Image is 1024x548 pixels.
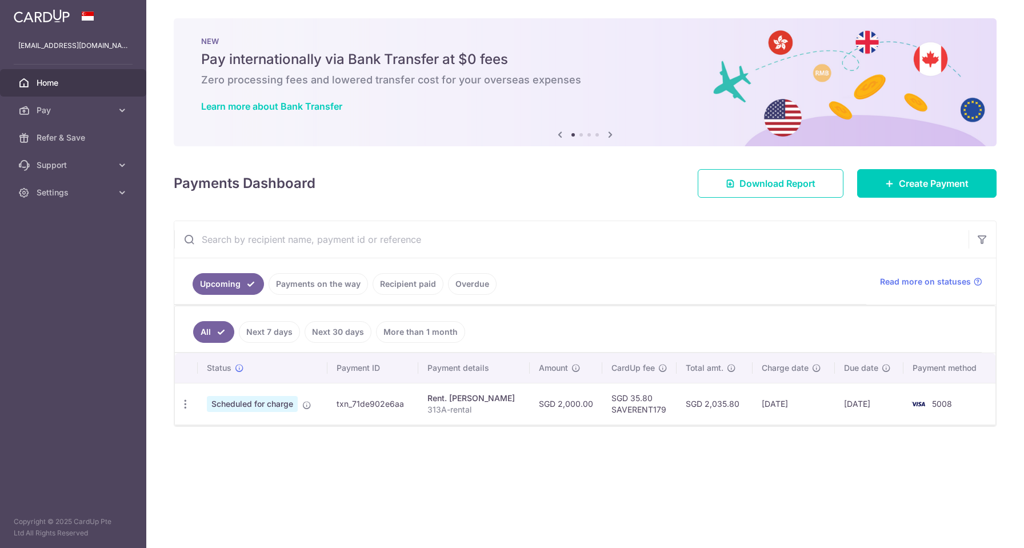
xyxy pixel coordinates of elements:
img: CardUp [14,9,70,23]
a: Download Report [698,169,843,198]
td: txn_71de902e6aa [327,383,418,425]
iframe: Opens a widget where you can find more information [950,514,1013,542]
td: [DATE] [753,383,835,425]
h4: Payments Dashboard [174,173,315,194]
span: Scheduled for charge [207,396,298,412]
span: Amount [539,362,568,374]
a: Next 30 days [305,321,371,343]
span: Download Report [739,177,815,190]
p: NEW [201,37,969,46]
span: Settings [37,187,112,198]
th: Payment method [903,353,995,383]
h5: Pay internationally via Bank Transfer at $0 fees [201,50,969,69]
th: Payment ID [327,353,418,383]
td: SGD 35.80 SAVERENT179 [602,383,677,425]
span: Status [207,362,231,374]
a: Read more on statuses [880,276,982,287]
span: CardUp fee [611,362,655,374]
span: Read more on statuses [880,276,971,287]
img: Bank Card [907,397,930,411]
span: Pay [37,105,112,116]
a: Recipient paid [373,273,443,295]
span: Home [37,77,112,89]
a: All [193,321,234,343]
td: SGD 2,000.00 [530,383,602,425]
a: Learn more about Bank Transfer [201,101,342,112]
p: [EMAIL_ADDRESS][DOMAIN_NAME] [18,40,128,51]
a: More than 1 month [376,321,465,343]
p: 313A-rental [427,404,521,415]
span: Create Payment [899,177,969,190]
a: Upcoming [193,273,264,295]
h6: Zero processing fees and lowered transfer cost for your overseas expenses [201,73,969,87]
td: [DATE] [835,383,903,425]
img: Bank transfer banner [174,18,997,146]
span: Charge date [762,362,809,374]
td: SGD 2,035.80 [677,383,753,425]
a: Overdue [448,273,497,295]
input: Search by recipient name, payment id or reference [174,221,969,258]
span: Refer & Save [37,132,112,143]
span: Total amt. [686,362,723,374]
a: Payments on the way [269,273,368,295]
span: 5008 [932,399,952,409]
th: Payment details [418,353,530,383]
a: Next 7 days [239,321,300,343]
div: Rent. [PERSON_NAME] [427,393,521,404]
span: Due date [844,362,878,374]
span: Support [37,159,112,171]
a: Create Payment [857,169,997,198]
